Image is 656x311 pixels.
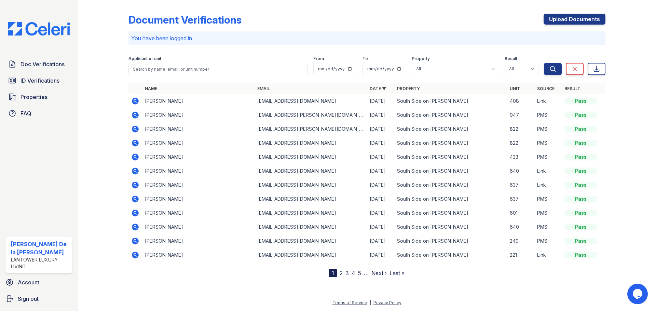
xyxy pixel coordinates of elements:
span: Doc Verifications [20,60,65,68]
td: PMS [534,122,562,136]
td: [EMAIL_ADDRESS][PERSON_NAME][DOMAIN_NAME] [255,108,367,122]
td: [EMAIL_ADDRESS][DOMAIN_NAME] [255,248,367,262]
td: South Side on [PERSON_NAME] [394,108,507,122]
a: Next › [371,270,387,277]
img: CE_Logo_Blue-a8612792a0a2168367f1c8372b55b34899dd931a85d93a1a3d3e32e68fde9ad4.png [3,22,75,36]
td: 947 [507,108,534,122]
td: 822 [507,136,534,150]
td: PMS [534,150,562,164]
label: To [363,56,368,61]
td: [EMAIL_ADDRESS][DOMAIN_NAME] [255,94,367,108]
div: 1 [329,269,337,277]
td: [DATE] [367,178,394,192]
td: [PERSON_NAME] [142,234,255,248]
td: [DATE] [367,136,394,150]
div: Pass [564,210,597,216]
span: … [364,269,369,277]
a: Last » [389,270,405,277]
div: Pass [564,182,597,188]
td: PMS [534,206,562,220]
td: [DATE] [367,248,394,262]
a: Unit [510,86,520,91]
label: Property [412,56,430,61]
div: Pass [564,140,597,146]
td: [DATE] [367,94,394,108]
td: [DATE] [367,234,394,248]
td: PMS [534,136,562,150]
td: [PERSON_NAME] [142,192,255,206]
a: Sign out [3,292,75,306]
a: Terms of Service [332,300,367,305]
td: South Side on [PERSON_NAME] [394,136,507,150]
td: [PERSON_NAME] [142,248,255,262]
td: 640 [507,220,534,234]
a: Source [537,86,555,91]
a: Doc Verifications [5,57,72,71]
td: PMS [534,108,562,122]
td: [PERSON_NAME] [142,150,255,164]
td: [DATE] [367,206,394,220]
td: [PERSON_NAME] [142,94,255,108]
td: Link [534,94,562,108]
td: South Side on [PERSON_NAME] [394,164,507,178]
div: [PERSON_NAME] De la [PERSON_NAME] [11,240,70,256]
td: South Side on [PERSON_NAME] [394,206,507,220]
td: 822 [507,122,534,136]
td: South Side on [PERSON_NAME] [394,178,507,192]
div: Pass [564,224,597,230]
span: ID Verifications [20,76,59,85]
td: [DATE] [367,108,394,122]
label: From [313,56,324,61]
span: Properties [20,93,47,101]
td: 408 [507,94,534,108]
td: [DATE] [367,192,394,206]
a: 4 [352,270,355,277]
div: Pass [564,154,597,160]
div: Pass [564,112,597,118]
a: Property [397,86,420,91]
a: Privacy Policy [373,300,401,305]
input: Search by name, email, or unit number [128,63,308,75]
td: PMS [534,220,562,234]
td: [EMAIL_ADDRESS][DOMAIN_NAME] [255,206,367,220]
td: [DATE] [367,150,394,164]
a: 3 [345,270,349,277]
a: Result [564,86,580,91]
td: 637 [507,192,534,206]
a: ID Verifications [5,74,72,87]
td: South Side on [PERSON_NAME] [394,248,507,262]
td: South Side on [PERSON_NAME] [394,94,507,108]
a: Name [145,86,157,91]
td: [DATE] [367,122,394,136]
label: Result [505,56,517,61]
div: Pass [564,98,597,104]
td: Link [534,178,562,192]
div: Pass [564,168,597,174]
a: Email [257,86,270,91]
td: [EMAIL_ADDRESS][DOMAIN_NAME] [255,220,367,234]
td: PMS [534,234,562,248]
td: 601 [507,206,534,220]
td: [PERSON_NAME] [142,108,255,122]
td: 249 [507,234,534,248]
span: Account [18,278,39,286]
td: South Side on [PERSON_NAME] [394,192,507,206]
div: Pass [564,252,597,258]
td: [PERSON_NAME] [142,122,255,136]
a: 5 [358,270,361,277]
td: South Side on [PERSON_NAME] [394,122,507,136]
td: South Side on [PERSON_NAME] [394,150,507,164]
iframe: chat widget [627,284,649,304]
a: Properties [5,90,72,104]
div: Pass [564,238,597,244]
td: South Side on [PERSON_NAME] [394,220,507,234]
div: Lantower Luxury Living [11,256,70,270]
td: Link [534,164,562,178]
div: | [370,300,371,305]
label: Applicant or unit [128,56,161,61]
span: Sign out [18,295,39,303]
td: [EMAIL_ADDRESS][DOMAIN_NAME] [255,164,367,178]
td: [PERSON_NAME] [142,220,255,234]
a: FAQ [5,107,72,120]
td: [PERSON_NAME] [142,206,255,220]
